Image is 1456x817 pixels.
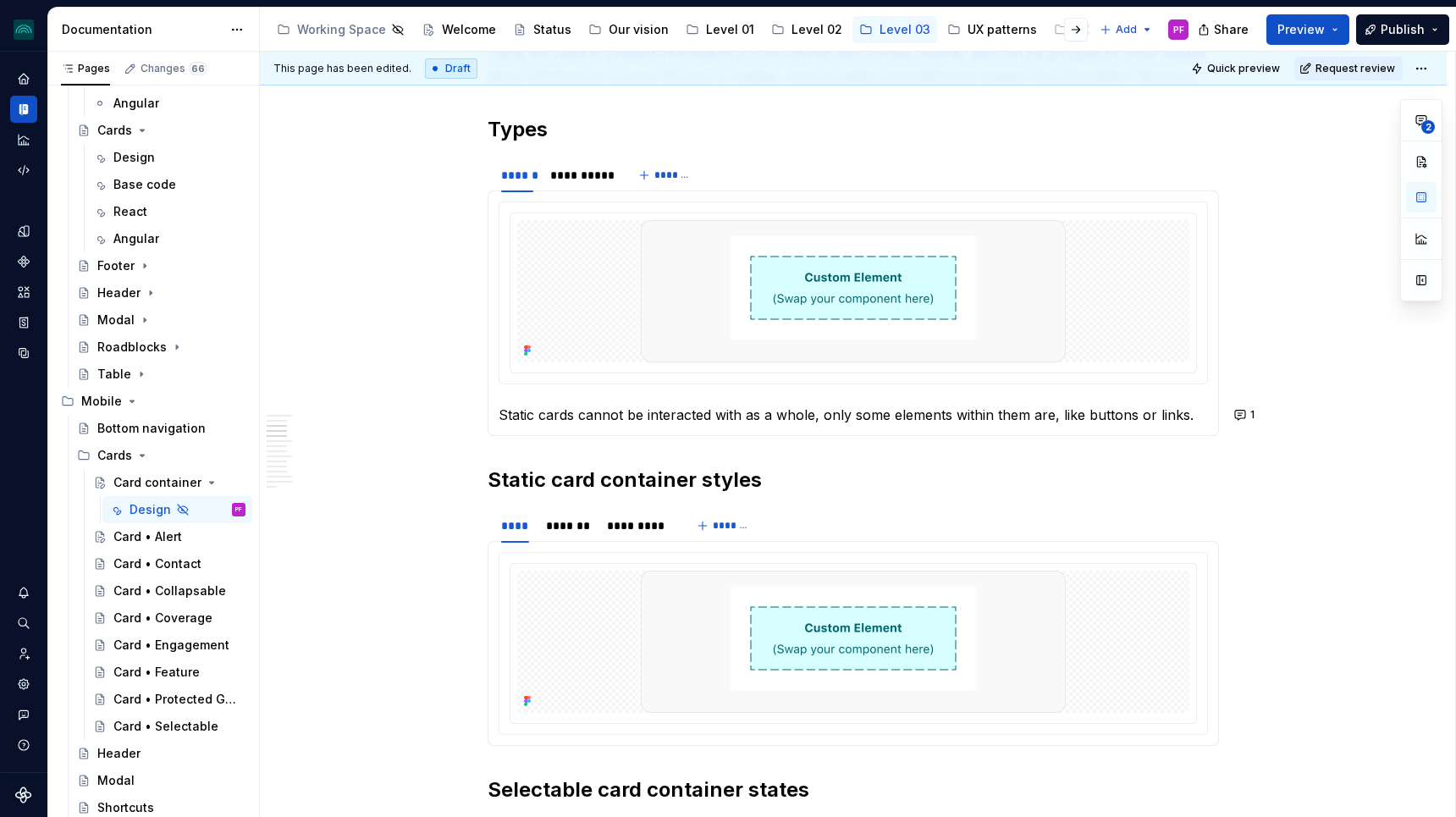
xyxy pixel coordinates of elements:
[113,610,212,627] div: Card • Coverage
[1250,408,1255,422] span: 1
[86,577,252,604] a: Card • Collapsable
[273,62,411,75] span: This page has been edited.
[97,122,132,139] div: Cards
[86,225,252,252] a: Angular
[86,686,252,713] a: Card • Protected Good
[97,339,167,356] div: Roadblocks
[14,19,34,40] img: 418c6d47-6da6-4103-8b13-b5999f8989a1.png
[10,157,37,184] a: Code automation
[70,740,252,767] a: Header
[97,420,206,437] div: Bottom navigation
[189,62,207,75] span: 66
[113,555,201,572] div: Card • Contact
[62,21,222,38] div: Documentation
[1173,23,1184,36] div: PF
[86,632,252,659] a: Card • Engagement
[70,117,252,144] a: Cards
[10,248,37,275] a: Components
[425,58,477,79] div: Draft
[97,447,132,464] div: Cards
[97,366,131,383] div: Table
[488,466,1219,494] h2: Static card container styles
[488,116,1219,143] h2: Types
[70,415,252,442] a: Bottom navigation
[97,799,154,816] div: Shortcuts
[113,230,159,247] div: Angular
[1116,23,1137,36] span: Add
[1277,21,1325,38] span: Preview
[113,582,226,599] div: Card • Collapsable
[86,90,252,117] a: Angular
[1356,14,1449,45] button: Publish
[852,16,937,43] a: Level 03
[499,405,1208,425] p: Static cards cannot be interacted with as a whole, only some elements within them are, like butto...
[113,474,201,491] div: Card container
[1294,57,1403,80] button: Request review
[270,16,411,43] a: Working Space
[10,671,37,698] a: Settings
[10,309,37,336] a: Storybook stories
[582,16,676,43] a: Our vision
[86,144,252,171] a: Design
[61,62,110,75] div: Pages
[113,95,159,112] div: Angular
[102,496,252,523] a: DesignPF
[609,21,669,38] div: Our vision
[113,718,218,735] div: Card • Selectable
[141,62,207,75] div: Changes
[86,713,252,740] a: Card • Selectable
[764,16,849,43] a: Level 02
[1095,18,1158,41] button: Add
[488,776,1219,803] h2: Selectable card container states
[70,361,252,388] a: Table
[10,701,37,728] button: Contact support
[1381,21,1425,38] span: Publish
[10,640,37,667] a: Invite team
[1214,21,1249,38] span: Share
[10,610,37,637] button: Search ⌘K
[1315,62,1395,75] span: Request review
[130,501,171,518] div: Design
[442,21,496,38] div: Welcome
[97,257,135,274] div: Footer
[1266,14,1349,45] button: Preview
[15,787,32,803] svg: Supernova Logo
[86,659,252,686] a: Card • Feature
[86,171,252,198] a: Base code
[10,579,37,606] button: Notifications
[1189,14,1260,45] button: Share
[113,664,200,681] div: Card • Feature
[70,279,252,306] a: Header
[940,16,1044,43] a: UX patterns
[10,339,37,367] div: Data sources
[70,306,252,334] a: Modal
[880,21,930,38] div: Level 03
[499,552,1208,735] section-item: Base
[679,16,761,43] a: Level 01
[415,16,503,43] a: Welcome
[113,149,155,166] div: Design
[791,21,842,38] div: Level 02
[10,218,37,245] a: Design tokens
[235,501,242,518] div: PF
[1186,57,1288,80] button: Quick preview
[70,252,252,279] a: Footer
[113,528,182,545] div: Card • Alert
[86,523,252,550] a: Card • Alert
[10,126,37,153] div: Analytics
[533,21,571,38] div: Status
[113,691,242,708] div: Card • Protected Good
[10,65,37,92] a: Home
[86,198,252,225] a: React
[1207,62,1280,75] span: Quick preview
[97,745,141,762] div: Header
